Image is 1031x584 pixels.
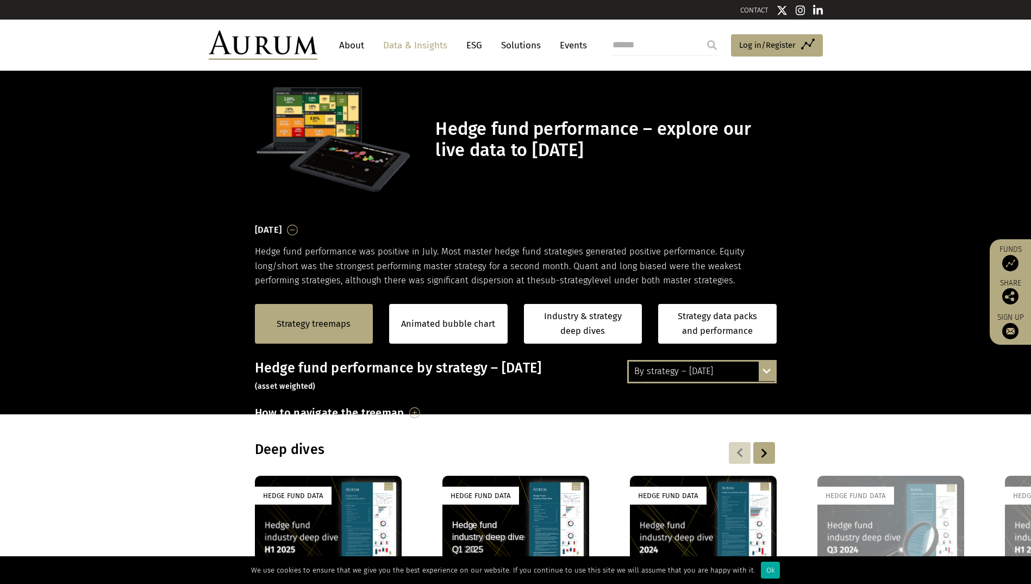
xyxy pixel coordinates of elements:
img: Twitter icon [777,5,788,16]
a: Animated bubble chart [401,317,495,331]
p: Hedge fund performance was positive in July. Most master hedge fund strategies generated positive... [255,245,777,288]
h3: How to navigate the treemap [255,403,404,422]
a: Sign up [995,313,1026,339]
a: About [334,35,370,55]
a: Industry & strategy deep dives [524,304,642,344]
a: Log in/Register [731,34,823,57]
h3: Deep dives [255,442,636,458]
img: Aurum [209,30,317,60]
input: Submit [701,34,723,56]
div: By strategy – [DATE] [629,362,775,381]
a: Solutions [496,35,546,55]
div: Hedge Fund Data [442,487,519,505]
img: Linkedin icon [813,5,823,16]
img: Instagram icon [796,5,805,16]
div: Share [995,279,1026,305]
a: Strategy data packs and performance [658,304,777,344]
h3: [DATE] [255,222,282,238]
a: Data & Insights [378,35,453,55]
img: Share this post [1002,288,1018,305]
img: Sign up to our newsletter [1002,323,1018,339]
span: Log in/Register [739,39,796,52]
div: Hedge Fund Data [255,487,332,505]
h1: Hedge fund performance – explore our live data to [DATE] [435,119,773,161]
a: Strategy treemaps [277,317,351,331]
div: Ok [761,562,780,579]
a: ESG [461,35,488,55]
div: Hedge Fund Data [630,487,707,505]
a: Events [554,35,587,55]
a: CONTACT [740,6,768,14]
small: (asset weighted) [255,382,316,391]
img: Access Funds [1002,255,1018,271]
a: Funds [995,245,1026,271]
h3: Hedge fund performance by strategy – [DATE] [255,360,777,393]
div: Hedge Fund Data [817,487,894,505]
span: sub-strategy [541,275,592,285]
